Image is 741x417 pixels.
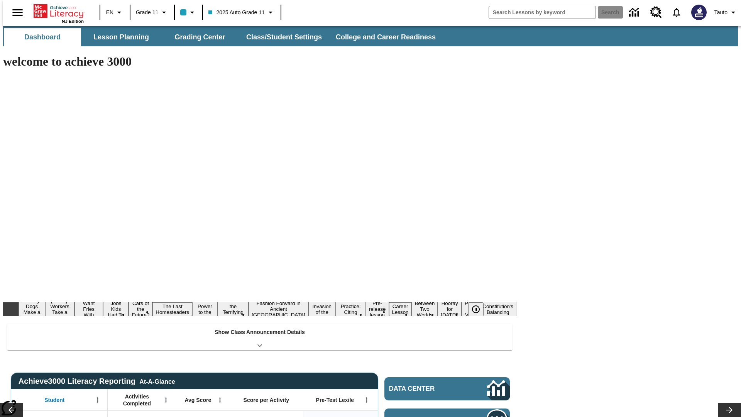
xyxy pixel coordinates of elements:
button: Language: EN, Select a language [103,5,127,19]
button: Slide 12 Pre-release lesson [366,299,389,319]
button: Pause [468,302,484,316]
button: Slide 9 Fashion Forward in Ancient Rome [249,299,308,319]
div: Home [34,3,84,24]
span: Student [44,397,64,403]
span: Tauto [714,8,727,17]
button: Slide 14 Between Two Worlds [411,299,438,319]
a: Data Center [624,2,646,23]
button: Slide 13 Career Lesson [389,302,412,316]
button: Slide 8 Attack of the Terrifying Tomatoes [218,297,249,322]
span: 2025 Auto Grade 11 [208,8,264,17]
button: Slide 3 Do You Want Fries With That? [74,293,103,325]
div: Pause [468,302,491,316]
span: NJ Edition [62,19,84,24]
button: Select a new avatar [687,2,711,22]
span: Grade 11 [136,8,158,17]
span: Score per Activity [244,397,289,403]
button: Slide 6 The Last Homesteaders [152,302,192,316]
button: Profile/Settings [711,5,741,19]
div: SubNavbar [3,26,738,46]
button: Slide 2 Labor Day: Workers Take a Stand [45,297,74,322]
button: College and Career Readiness [330,28,442,46]
p: Show Class Announcement Details [215,328,305,336]
span: Activities Completed [112,393,162,407]
a: Resource Center, Will open in new tab [646,2,667,23]
button: Dashboard [4,28,81,46]
div: At-A-Glance [139,377,175,385]
button: Grading Center [161,28,239,46]
div: Show Class Announcement Details [7,324,513,350]
button: Class/Student Settings [240,28,328,46]
button: Lesson Planning [83,28,160,46]
button: Slide 16 Point of View [462,299,479,319]
button: Slide 1 Diving Dogs Make a Splash [19,297,45,322]
a: Data Center [384,377,510,400]
button: Open Menu [160,394,172,406]
span: Data Center [389,385,461,393]
button: Open side menu [6,1,29,24]
button: Slide 7 Solar Power to the People [192,297,218,322]
button: Open Menu [92,394,103,406]
h1: welcome to achieve 3000 [3,54,516,69]
span: Pre-Test Lexile [316,397,354,403]
button: Slide 4 Dirty Jobs Kids Had To Do [103,293,129,325]
button: Open Menu [214,394,226,406]
a: Home [34,3,84,19]
span: Achieve3000 Literacy Reporting [19,377,175,386]
button: Open Menu [361,394,372,406]
a: Notifications [667,2,687,22]
button: Slide 17 The Constitution's Balancing Act [479,297,516,322]
input: search field [489,6,596,19]
button: Slide 11 Mixed Practice: Citing Evidence [336,297,366,322]
button: Grade: Grade 11, Select a grade [133,5,172,19]
span: Avg Score [184,397,211,403]
span: EN [106,8,113,17]
button: Class color is light blue. Change class color [177,5,200,19]
img: Avatar [691,5,707,20]
button: Slide 5 Cars of the Future? [129,299,152,319]
button: Lesson carousel, Next [718,403,741,417]
button: Slide 10 The Invasion of the Free CD [308,297,336,322]
button: Class: 2025 Auto Grade 11, Select your class [205,5,278,19]
button: Slide 15 Hooray for Constitution Day! [438,299,462,319]
div: SubNavbar [3,28,443,46]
